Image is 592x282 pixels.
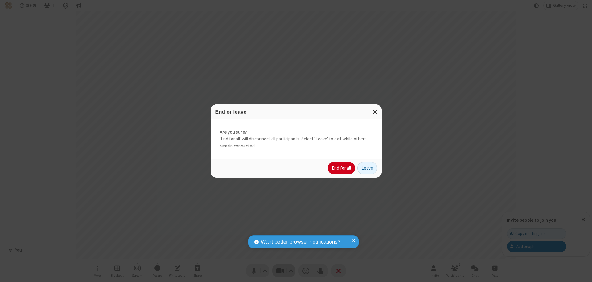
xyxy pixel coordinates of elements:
strong: Are you sure? [220,129,372,136]
div: 'End for all' will disconnect all participants. Select 'Leave' to exit while others remain connec... [211,119,382,159]
button: Close modal [369,104,382,119]
button: Leave [357,162,377,174]
button: End for all [328,162,355,174]
h3: End or leave [215,109,377,115]
span: Want better browser notifications? [261,238,340,246]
